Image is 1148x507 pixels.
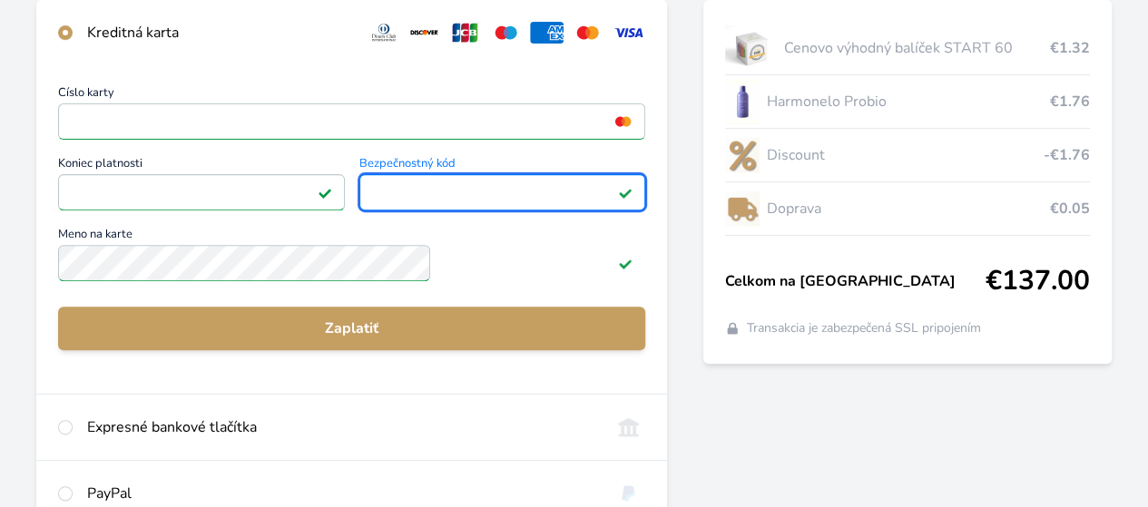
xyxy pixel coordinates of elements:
[725,79,760,124] img: CLEAN_PROBIO_se_stinem_x-lo.jpg
[1050,37,1090,59] span: €1.32
[612,483,645,504] img: paypal.svg
[87,416,597,438] div: Expresné bankové tlačítka
[612,22,645,44] img: visa.svg
[986,265,1090,297] span: €137.00
[66,180,337,205] iframe: Iframe pre deň vypršania platnosti
[1050,91,1090,112] span: €1.76
[1044,144,1090,166] span: -€1.76
[58,158,345,174] span: Koniec platnosti
[58,229,645,245] span: Meno na karte
[725,270,986,292] span: Celkom na [GEOGRAPHIC_DATA]
[747,319,981,337] span: Transakcia je zabezpečená SSL pripojením
[767,198,1050,219] span: Doprava
[767,144,1044,166] span: Discount
[368,180,638,205] iframe: Iframe pre bezpečnostný kód
[58,245,430,281] input: Meno na kartePole je platné
[612,416,645,438] img: onlineBanking_SK.svg
[318,185,332,200] img: Pole je platné
[618,185,633,200] img: Pole je platné
[611,113,635,130] img: mc
[368,22,401,44] img: diners.svg
[407,22,441,44] img: discover.svg
[725,132,760,178] img: discount-lo.png
[448,22,482,44] img: jcb.svg
[784,37,1050,59] span: Cenovo výhodný balíček START 60
[58,307,645,350] button: Zaplatiť
[58,87,645,103] span: Číslo karty
[1050,198,1090,219] span: €0.05
[489,22,523,44] img: maestro.svg
[725,186,760,231] img: delivery-lo.png
[87,483,597,504] div: PayPal
[618,256,633,270] img: Pole je platné
[66,109,637,134] iframe: Iframe pre číslo karty
[73,317,631,339] span: Zaplatiť
[767,91,1050,112] span: Harmonelo Probio
[530,22,564,44] img: amex.svg
[571,22,604,44] img: mc.svg
[359,158,646,174] span: Bezpečnostný kód
[87,22,353,44] div: Kreditná karta
[725,25,777,71] img: start.jpg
